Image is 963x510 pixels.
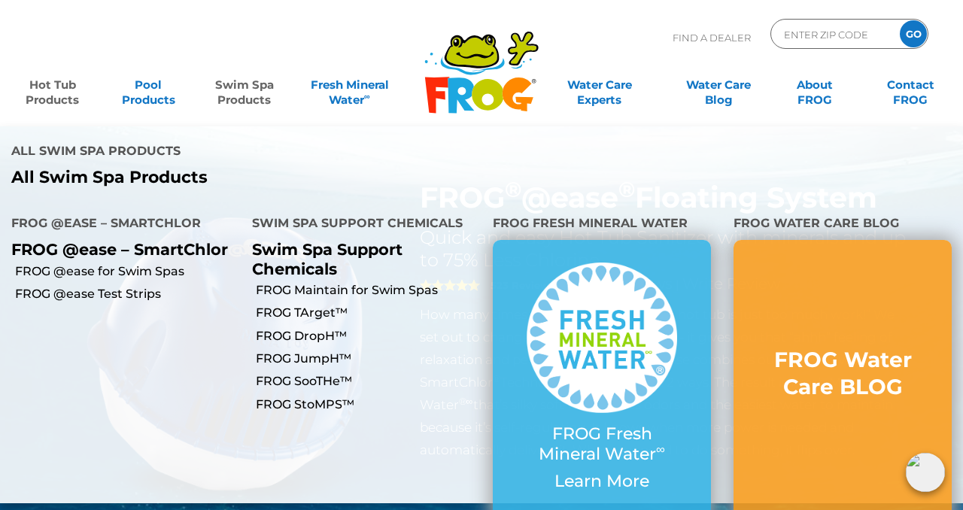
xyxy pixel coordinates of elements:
[252,240,403,278] a: Swim Spa Support Chemicals
[873,70,948,100] a: ContactFROG
[900,20,927,47] input: GO
[111,70,186,100] a: PoolProducts
[523,424,681,464] p: FROG Fresh Mineral Water
[764,346,922,416] a: FROG Water Care BLOG
[256,351,481,367] a: FROG JumpH™
[256,396,481,413] a: FROG StoMPS™
[764,346,922,401] h3: FROG Water Care BLOG
[256,282,481,299] a: FROG Maintain for Swim Spas
[523,472,681,491] p: Learn More
[673,19,751,56] p: Find A Dealer
[523,263,681,499] a: FROG Fresh Mineral Water∞ Learn More
[15,263,241,280] a: FROG @ease for Swim Spas
[539,70,660,100] a: Water CareExperts
[15,286,241,302] a: FROG @ease Test Strips
[777,70,852,100] a: AboutFROG
[682,70,756,100] a: Water CareBlog
[656,442,665,457] sup: ∞
[906,453,945,492] img: openIcon
[11,240,229,259] p: FROG @ease – SmartChlor
[493,210,711,240] h4: FROG Fresh Mineral Water
[252,210,470,240] h4: Swim Spa Support Chemicals
[256,305,481,321] a: FROG TArget™
[256,328,481,345] a: FROG DropH™
[782,23,884,45] input: Zip Code Form
[15,70,90,100] a: Hot TubProducts
[256,373,481,390] a: FROG SooTHe™
[207,70,281,100] a: Swim SpaProducts
[11,210,229,240] h4: FROG @ease – SmartChlor
[303,70,396,100] a: Fresh MineralWater∞
[734,210,952,240] h4: FROG Water Care BLOG
[364,91,370,102] sup: ∞
[11,168,470,187] a: All Swim Spa Products
[11,138,470,168] h4: All Swim Spa Products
